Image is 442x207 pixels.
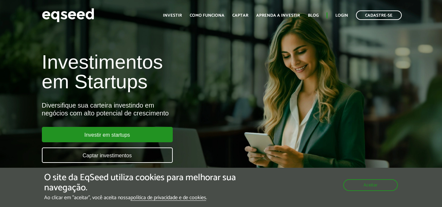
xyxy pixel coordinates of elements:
img: EqSeed [42,7,94,24]
a: Blog [308,13,319,18]
a: Investir em startups [42,127,173,142]
a: Captar [232,13,248,18]
a: Aprenda a investir [256,13,300,18]
h1: Investimentos em Startups [42,52,253,92]
button: Aceitar [343,179,398,191]
a: Login [335,13,348,18]
h5: O site da EqSeed utiliza cookies para melhorar sua navegação. [44,173,256,193]
div: Diversifique sua carteira investindo em negócios com alto potencial de crescimento [42,101,253,117]
a: Investir [163,13,182,18]
a: Cadastre-se [356,10,402,20]
p: Ao clicar em "aceitar", você aceita nossa . [44,195,256,201]
a: política de privacidade e de cookies [131,195,206,201]
a: Captar investimentos [42,147,173,163]
a: Como funciona [190,13,224,18]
